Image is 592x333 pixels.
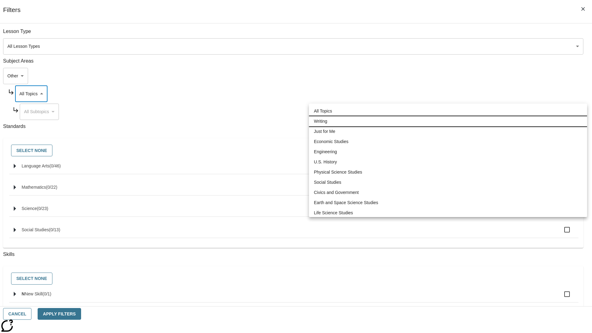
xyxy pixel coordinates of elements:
[309,147,587,157] li: Engineering
[309,116,587,126] li: Writing
[309,137,587,147] li: Economic Studies
[309,187,587,198] li: Civics and Government
[309,208,587,218] li: Life Science Studies
[309,177,587,187] li: Social Studies
[309,198,587,208] li: Earth and Space Science Studies
[309,157,587,167] li: U.S. History
[309,167,587,177] li: Physical Science Studies
[309,126,587,137] li: Just for Me
[309,106,587,116] li: All Topics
